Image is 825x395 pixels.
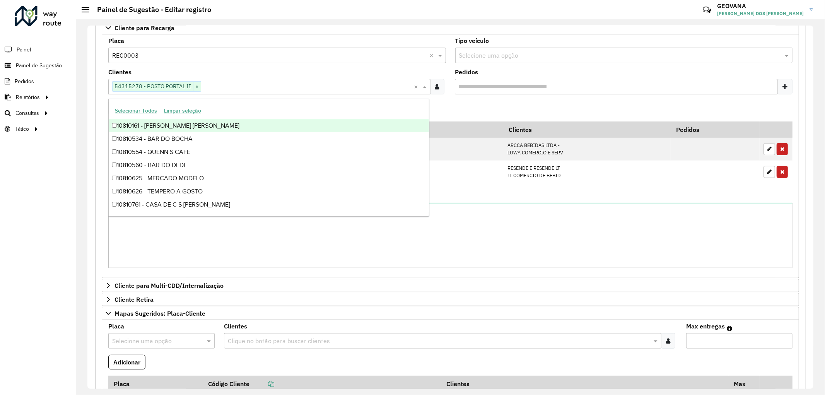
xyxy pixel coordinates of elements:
[503,161,671,183] td: RESENDE E RESENDE LT LT COMERCIO DE BEBID
[108,99,429,217] ng-dropdown-panel: Options list
[114,296,154,303] span: Cliente Retira
[203,376,441,392] th: Código Cliente
[17,46,31,54] span: Painel
[102,307,799,320] a: Mapas Sugeridos: Placa-Cliente
[108,376,203,392] th: Placa
[114,282,224,289] span: Cliente para Multi-CDD/Internalização
[161,105,205,117] button: Limpar seleção
[727,325,732,332] em: Máximo de clientes que serão colocados na mesma rota com os clientes informados
[113,82,193,91] span: 54315278 - POSTO PORTAL II
[430,51,436,60] span: Clear all
[108,67,132,77] label: Clientes
[108,321,124,331] label: Placa
[102,279,799,292] a: Cliente para Multi-CDD/Internalização
[109,211,429,224] div: 10810975 - NAVIO XUMBURY
[109,159,429,172] div: 10810560 - BAR DO DEDE
[102,21,799,34] a: Cliente para Recarga
[111,105,161,117] button: Selecionar Todos
[717,10,804,17] span: [PERSON_NAME] DOS [PERSON_NAME]
[15,109,39,117] span: Consultas
[114,310,205,316] span: Mapas Sugeridos: Placa-Cliente
[686,321,725,331] label: Max entregas
[15,77,34,85] span: Pedidos
[414,82,421,91] span: Clear all
[102,293,799,306] a: Cliente Retira
[455,36,489,45] label: Tipo veículo
[109,132,429,145] div: 10810534 - BAR DO BOCHA
[193,82,201,91] span: ×
[671,121,759,138] th: Pedidos
[441,376,729,392] th: Clientes
[249,380,274,388] a: Copiar
[109,185,429,198] div: 10810626 - TEMPERO A GOSTO
[503,121,671,138] th: Clientes
[109,145,429,159] div: 10810554 - QUENN S CAFE
[108,36,124,45] label: Placa
[729,376,760,392] th: Max
[102,34,799,278] div: Cliente para Recarga
[717,2,804,10] h3: GEOVANA
[224,321,247,331] label: Clientes
[89,5,211,14] h2: Painel de Sugestão - Editar registro
[108,355,145,369] button: Adicionar
[114,25,174,31] span: Cliente para Recarga
[503,138,671,161] td: ARCCA BEBIDAS LTDA - LUWA COMERCIO E SERV
[455,67,478,77] label: Pedidos
[16,62,62,70] span: Painel de Sugestão
[109,172,429,185] div: 10810625 - MERCADO MODELO
[699,2,715,18] a: Contato Rápido
[15,125,29,133] span: Tático
[109,119,429,132] div: 10810161 - [PERSON_NAME] [PERSON_NAME]
[109,198,429,211] div: 10810761 - CASA DE C S [PERSON_NAME]
[16,93,40,101] span: Relatórios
